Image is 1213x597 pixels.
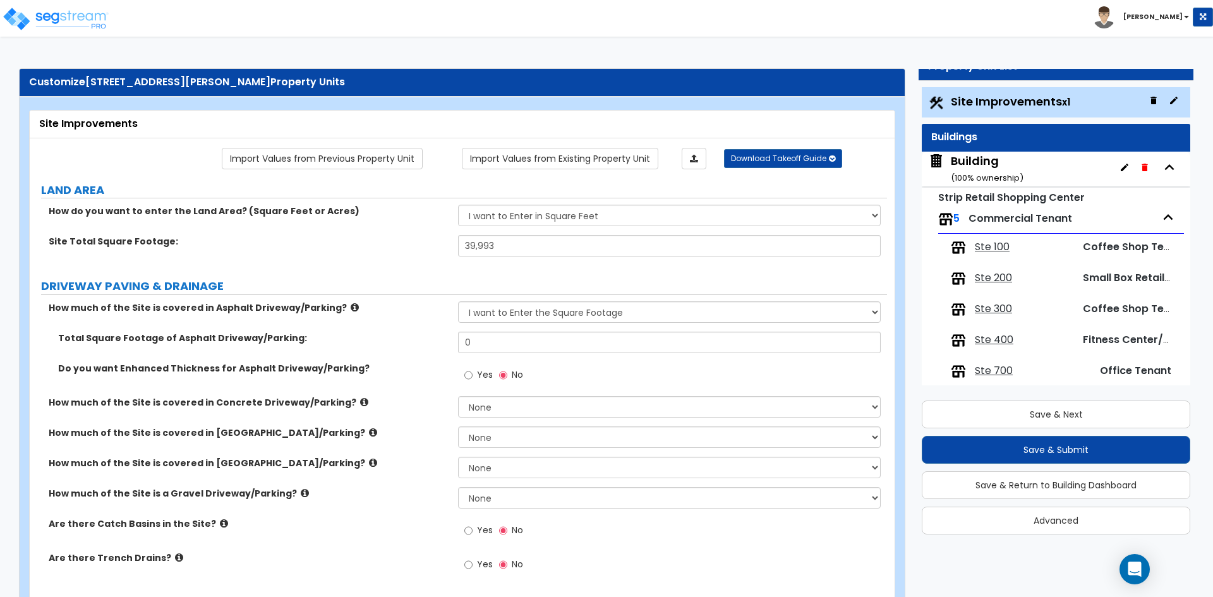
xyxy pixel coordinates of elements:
[951,271,966,286] img: tenants.png
[1062,95,1070,109] small: x1
[462,148,658,169] a: Import the dynamic attribute values from existing properties.
[922,507,1190,534] button: Advanced
[951,302,966,317] img: tenants.png
[1123,12,1183,21] b: [PERSON_NAME]
[1083,239,1188,254] span: Coffee Shop Tenant
[2,6,109,32] img: logo_pro_r.png
[58,362,449,375] label: Do you want Enhanced Thickness for Asphalt Driveway/Parking?
[220,519,228,528] i: click for more info!
[969,211,1072,226] span: Commercial Tenant
[953,211,960,226] span: 5
[360,397,368,407] i: click for more info!
[928,153,1023,185] span: Building
[922,401,1190,428] button: Save & Next
[928,95,944,111] img: Construction.png
[951,153,1023,185] div: Building
[975,271,1012,286] span: Ste 200
[512,558,523,570] span: No
[49,487,449,500] label: How much of the Site is a Gravel Driveway/Parking?
[49,457,449,469] label: How much of the Site is covered in [GEOGRAPHIC_DATA]/Parking?
[175,553,183,562] i: click for more info!
[951,172,1023,184] small: ( 100 % ownership)
[85,75,270,89] span: [STREET_ADDRESS][PERSON_NAME]
[512,524,523,536] span: No
[1119,554,1150,584] div: Open Intercom Messenger
[922,471,1190,499] button: Save & Return to Building Dashboard
[682,148,706,169] a: Import the dynamic attributes value through Excel sheet
[464,524,473,538] input: Yes
[951,333,966,348] img: tenants.png
[41,278,887,294] label: DRIVEWAY PAVING & DRAINAGE
[222,148,423,169] a: Import the dynamic attribute values from previous properties.
[301,488,309,498] i: click for more info!
[58,332,449,344] label: Total Square Footage of Asphalt Driveway/Parking:
[931,130,1181,145] div: Buildings
[41,182,887,198] label: LAND AREA
[1100,363,1171,378] span: Office Tenant
[49,426,449,439] label: How much of the Site is covered in [GEOGRAPHIC_DATA]/Parking?
[975,333,1013,347] span: Ste 400
[951,93,1070,109] span: Site Improvements
[975,364,1013,378] span: Ste 700
[49,396,449,409] label: How much of the Site is covered in Concrete Driveway/Parking?
[499,558,507,572] input: No
[938,190,1085,205] small: Strip Retail Shopping Center
[951,364,966,379] img: tenants.png
[975,240,1010,255] span: Ste 100
[477,368,493,381] span: Yes
[464,558,473,572] input: Yes
[351,303,359,312] i: click for more info!
[464,368,473,382] input: Yes
[477,558,493,570] span: Yes
[49,235,449,248] label: Site Total Square Footage:
[951,240,966,255] img: tenants.png
[928,153,944,169] img: building.svg
[29,75,895,90] div: Customize Property Units
[1083,270,1204,285] span: Small Box Retail Tenant
[39,117,885,131] div: Site Improvements
[1093,6,1115,28] img: avatar.png
[975,302,1012,317] span: Ste 300
[1083,301,1188,316] span: Coffee Shop Tenant
[369,428,377,437] i: click for more info!
[512,368,523,381] span: No
[499,368,507,382] input: No
[499,524,507,538] input: No
[49,517,449,530] label: Are there Catch Basins in the Site?
[49,301,449,314] label: How much of the Site is covered in Asphalt Driveway/Parking?
[49,552,449,564] label: Are there Trench Drains?
[731,153,826,164] span: Download Takeoff Guide
[49,205,449,217] label: How do you want to enter the Land Area? (Square Feet or Acres)
[724,149,842,168] button: Download Takeoff Guide
[477,524,493,536] span: Yes
[938,212,953,227] img: tenants.png
[369,458,377,467] i: click for more info!
[922,436,1190,464] button: Save & Submit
